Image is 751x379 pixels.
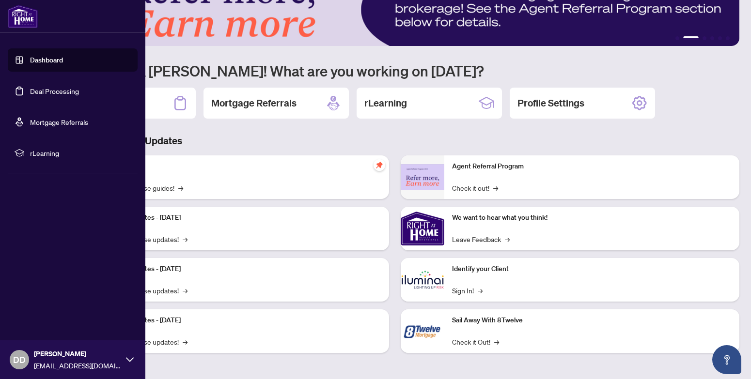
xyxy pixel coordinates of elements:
[401,258,444,302] img: Identify your Client
[401,309,444,353] img: Sail Away With 8Twelve
[703,36,706,40] button: 3
[710,36,714,40] button: 4
[8,5,38,28] img: logo
[452,336,499,347] a: Check it Out!→
[102,264,381,274] p: Platform Updates - [DATE]
[493,182,498,193] span: →
[374,159,385,171] span: pushpin
[675,36,679,40] button: 1
[718,36,722,40] button: 5
[452,264,732,274] p: Identify your Client
[102,315,381,326] p: Platform Updates - [DATE]
[452,285,483,296] a: Sign In!→
[401,207,444,250] img: We want to hear what you think!
[30,118,88,126] a: Mortgage Referrals
[183,336,188,347] span: →
[102,212,381,223] p: Platform Updates - [DATE]
[452,315,732,326] p: Sail Away With 8Twelve
[683,36,699,40] button: 2
[102,161,381,172] p: Self-Help
[401,164,444,191] img: Agent Referral Program
[183,234,188,244] span: →
[34,349,121,359] span: [PERSON_NAME]
[452,212,732,223] p: We want to hear what you think!
[517,96,584,110] h2: Profile Settings
[34,360,121,371] span: [EMAIL_ADDRESS][DOMAIN_NAME]
[726,36,730,40] button: 6
[50,61,739,80] h1: Welcome back [PERSON_NAME]! What are you working on [DATE]?
[712,345,741,374] button: Open asap
[494,336,499,347] span: →
[452,182,498,193] a: Check it out!→
[178,182,183,193] span: →
[30,148,131,158] span: rLearning
[183,285,188,296] span: →
[364,96,407,110] h2: rLearning
[30,87,79,95] a: Deal Processing
[478,285,483,296] span: →
[452,161,732,172] p: Agent Referral Program
[211,96,297,110] h2: Mortgage Referrals
[505,234,510,244] span: →
[452,234,510,244] a: Leave Feedback→
[30,56,63,64] a: Dashboard
[13,353,26,366] span: DD
[50,134,739,148] h3: Brokerage & Industry Updates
